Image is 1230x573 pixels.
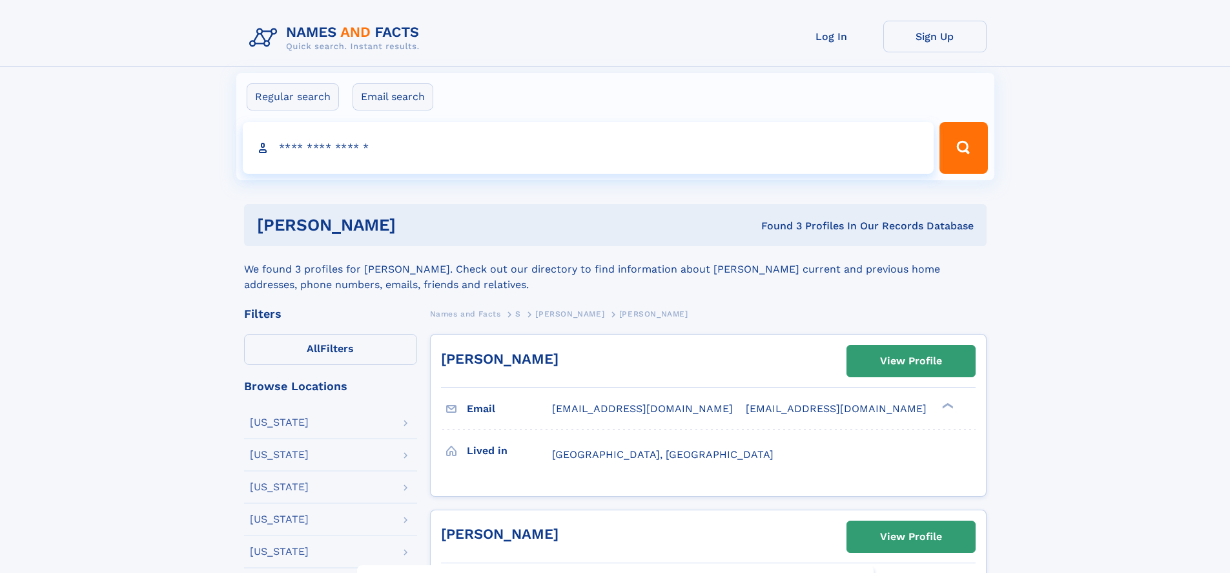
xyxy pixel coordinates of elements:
div: [US_STATE] [250,417,309,428]
a: View Profile [847,346,975,377]
a: [PERSON_NAME] [535,306,604,322]
div: View Profile [880,522,942,552]
div: Found 3 Profiles In Our Records Database [579,219,974,233]
span: [EMAIL_ADDRESS][DOMAIN_NAME] [746,402,927,415]
div: [US_STATE] [250,514,309,525]
span: [PERSON_NAME] [619,309,688,318]
span: [GEOGRAPHIC_DATA], [GEOGRAPHIC_DATA] [552,448,774,461]
div: We found 3 profiles for [PERSON_NAME]. Check out our directory to find information about [PERSON_... [244,246,987,293]
span: [PERSON_NAME] [535,309,604,318]
div: ❯ [939,402,954,410]
a: View Profile [847,521,975,552]
label: Filters [244,334,417,365]
span: [EMAIL_ADDRESS][DOMAIN_NAME] [552,402,733,415]
input: search input [243,122,934,174]
a: S [515,306,521,322]
div: Filters [244,308,417,320]
div: [US_STATE] [250,547,309,557]
span: All [307,342,320,355]
h1: [PERSON_NAME] [257,217,579,233]
a: [PERSON_NAME] [441,526,559,542]
img: Logo Names and Facts [244,21,430,56]
a: Names and Facts [430,306,501,322]
button: Search Button [939,122,987,174]
label: Regular search [247,83,339,110]
div: View Profile [880,346,942,376]
a: Log In [780,21,883,52]
div: Browse Locations [244,380,417,392]
span: S [515,309,521,318]
h3: Lived in [467,440,552,462]
h3: Email [467,398,552,420]
div: [US_STATE] [250,450,309,460]
a: Sign Up [883,21,987,52]
a: [PERSON_NAME] [441,351,559,367]
label: Email search [353,83,433,110]
div: [US_STATE] [250,482,309,492]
